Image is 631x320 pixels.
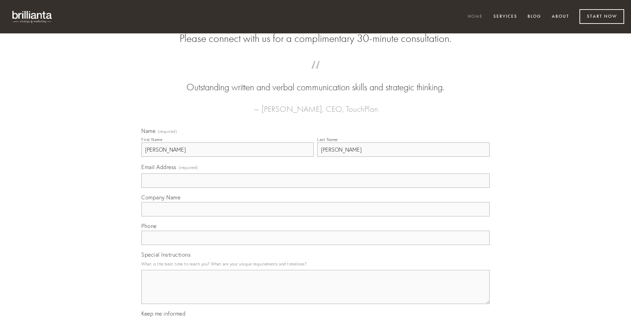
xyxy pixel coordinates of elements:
[141,194,180,201] span: Company Name
[547,11,574,22] a: About
[141,164,177,170] span: Email Address
[152,67,479,94] blockquote: Outstanding written and verbal communication skills and strategic thinking.
[141,223,157,229] span: Phone
[141,127,155,134] span: Name
[463,11,487,22] a: Home
[317,137,338,142] div: Last Name
[141,310,185,317] span: Keep me informed
[158,129,177,134] span: (required)
[141,32,490,45] h2: Please connect with us for a complimentary 30-minute consultation.
[152,94,479,116] figcaption: — [PERSON_NAME], CEO, TouchPlan
[141,259,490,269] p: What is the best time to reach you? What are your unique requirements and timelines?
[489,11,522,22] a: Services
[579,9,624,24] a: Start Now
[179,163,198,172] span: (required)
[523,11,546,22] a: Blog
[7,7,58,27] img: brillianta - research, strategy, marketing
[152,67,479,81] span: “
[141,251,191,258] span: Special Instructions
[141,137,162,142] div: First Name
